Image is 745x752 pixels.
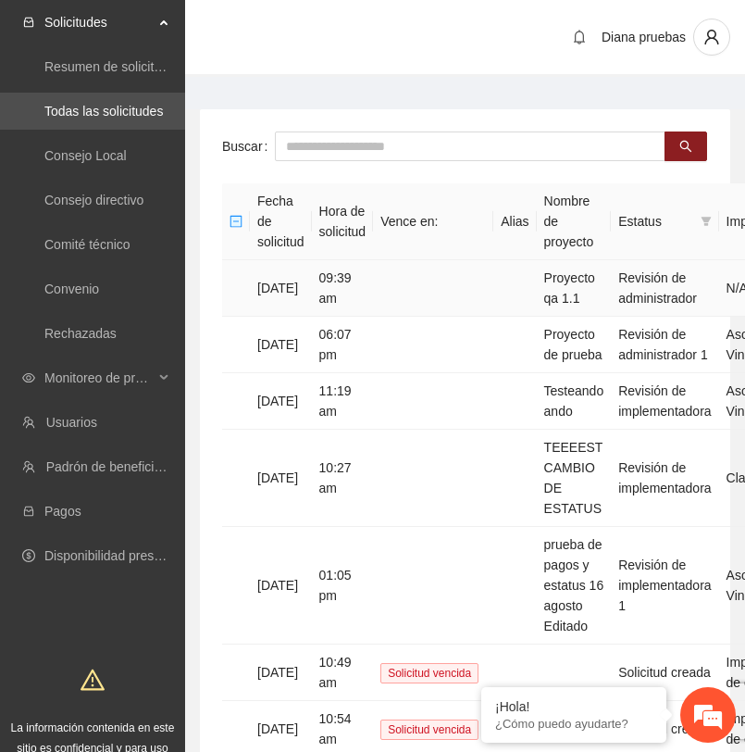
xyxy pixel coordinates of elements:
[107,247,255,434] span: Estamos en línea.
[611,317,718,373] td: Revisión de administrador 1
[537,317,612,373] td: Proyecto de prueba
[44,359,154,396] span: Monitoreo de proyectos
[495,699,652,714] div: ¡Hola!
[44,104,163,119] a: Todas las solicitudes
[304,9,348,54] div: Minimizar ventana de chat en vivo
[380,663,478,683] span: Solicitud vencida
[44,237,130,252] a: Comité técnico
[312,430,374,527] td: 10:27 am
[312,260,374,317] td: 09:39 am
[312,373,374,430] td: 11:19 am
[312,645,374,701] td: 10:49 am
[602,30,686,44] span: Diana pruebas
[611,527,718,645] td: Revisión de implementadora 1
[694,29,729,45] span: user
[373,183,493,260] th: Vence en:
[44,548,203,563] a: Disponibilidad presupuestal
[697,207,715,235] span: filter
[701,216,712,227] span: filter
[250,260,312,317] td: [DATE]
[44,4,154,41] span: Solicitudes
[22,371,35,384] span: eye
[537,373,612,430] td: Testeando ando
[44,326,117,341] a: Rechazadas
[537,260,612,317] td: Proyecto qa 1.1
[96,94,311,119] div: Chatee con nosotros ahora
[81,668,105,692] span: warning
[250,645,312,701] td: [DATE]
[44,148,127,163] a: Consejo Local
[250,183,312,260] th: Fecha de solicitud
[250,527,312,645] td: [DATE]
[230,215,242,228] span: minus-square
[44,282,99,296] a: Convenio
[693,19,730,56] button: user
[618,211,692,232] span: Estatus
[222,132,275,161] label: Buscar
[380,720,478,740] span: Solicitud vencida
[537,183,612,260] th: Nombre de proyecto
[679,140,692,155] span: search
[565,22,594,52] button: bell
[611,430,718,527] td: Revisión de implementadora
[250,317,312,373] td: [DATE]
[493,183,536,260] th: Alias
[46,459,182,474] a: Padrón de beneficiarios
[611,260,718,317] td: Revisión de administrador
[537,527,612,645] td: prueba de pagos y estatus 16 agosto Editado
[44,193,143,207] a: Consejo directivo
[565,30,593,44] span: bell
[312,527,374,645] td: 01:05 pm
[44,59,253,74] a: Resumen de solicitudes por aprobar
[250,373,312,430] td: [DATE]
[250,430,312,527] td: [DATE]
[22,16,35,29] span: inbox
[46,415,97,430] a: Usuarios
[312,317,374,373] td: 06:07 pm
[611,645,718,701] td: Solicitud creada
[9,506,353,570] textarea: Escriba su mensaje y pulse “Intro”
[312,183,374,260] th: Hora de solicitud
[495,717,652,731] p: ¿Cómo puedo ayudarte?
[537,430,612,527] td: TEEEEST CAMBIO DE ESTATUS
[611,373,718,430] td: Revisión de implementadora
[664,132,707,161] button: search
[44,504,81,519] a: Pagos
